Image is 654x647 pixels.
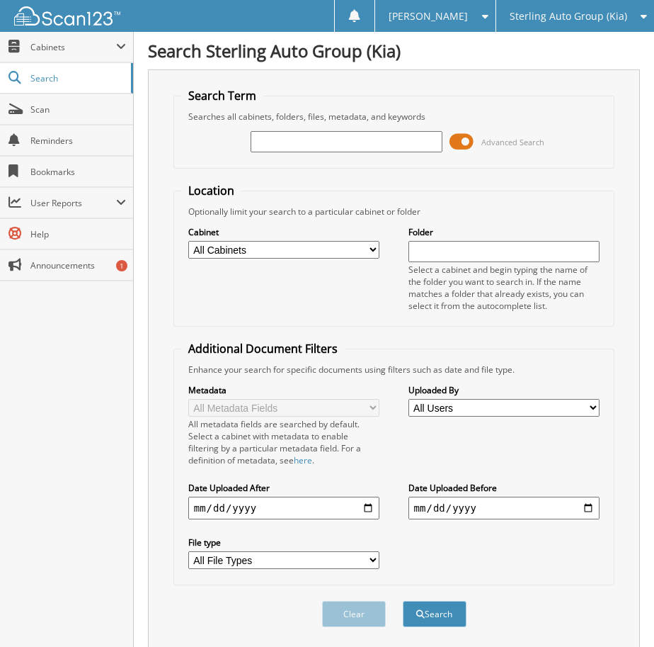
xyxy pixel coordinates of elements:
label: Date Uploaded Before [408,482,600,494]
span: Bookmarks [30,166,126,178]
a: here [294,454,312,466]
label: Folder [408,226,600,238]
legend: Additional Document Filters [181,341,345,356]
label: Date Uploaded After [188,482,380,494]
span: Announcements [30,259,126,271]
span: Sterling Auto Group (Kia) [510,12,627,21]
div: 1 [116,260,127,271]
input: start [188,497,380,519]
label: Metadata [188,384,380,396]
label: File type [188,536,380,548]
button: Clear [322,601,386,627]
span: Reminders [30,135,126,147]
span: [PERSON_NAME] [389,12,468,21]
legend: Search Term [181,88,263,103]
label: Cabinet [188,226,380,238]
span: Scan [30,103,126,116]
span: Advanced Search [481,137,544,147]
span: User Reports [30,197,116,209]
button: Search [403,601,466,627]
span: Search [30,72,124,84]
label: Uploaded By [408,384,600,396]
div: Enhance your search for specific documents using filters such as date and file type. [181,364,607,376]
img: scan123-logo-white.svg [14,6,120,26]
span: Help [30,228,126,240]
span: Cabinets [30,41,116,53]
div: Optionally limit your search to a particular cabinet or folder [181,206,607,218]
legend: Location [181,183,241,198]
div: Select a cabinet and begin typing the name of the folder you want to search in. If the name match... [408,264,600,312]
h1: Search Sterling Auto Group (Kia) [148,39,640,62]
input: end [408,497,600,519]
div: Searches all cabinets, folders, files, metadata, and keywords [181,111,607,123]
div: All metadata fields are searched by default. Select a cabinet with metadata to enable filtering b... [188,418,380,466]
